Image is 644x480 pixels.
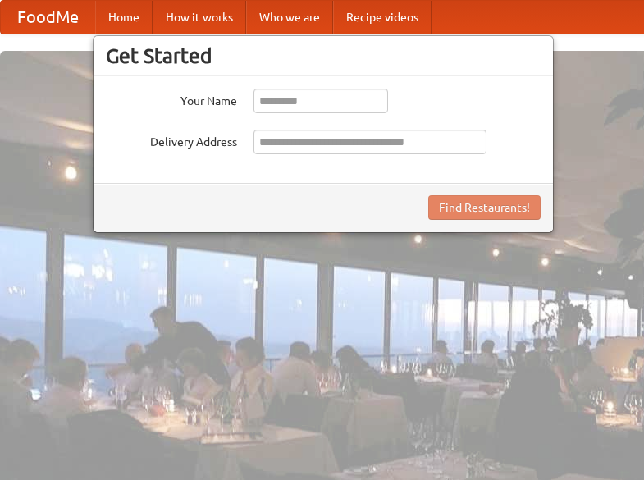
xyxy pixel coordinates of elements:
[246,1,333,34] a: Who we are
[106,89,237,109] label: Your Name
[333,1,432,34] a: Recipe videos
[428,195,541,220] button: Find Restaurants!
[153,1,246,34] a: How it works
[106,43,541,68] h3: Get Started
[1,1,95,34] a: FoodMe
[95,1,153,34] a: Home
[106,130,237,150] label: Delivery Address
